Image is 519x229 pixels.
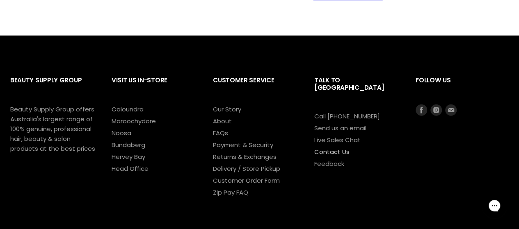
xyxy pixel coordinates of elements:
[213,188,248,197] a: Zip Pay FAQ
[213,141,273,149] a: Payment & Security
[314,70,399,111] h2: Talk to [GEOGRAPHIC_DATA]
[478,190,511,221] iframe: Gorgias live chat messenger
[314,159,344,168] a: Feedback
[10,104,95,154] p: Beauty Supply Group offers Australia's largest range of 100% genuine, professional hair, beauty &...
[112,164,149,173] a: Head Office
[314,124,366,132] a: Send us an email
[213,129,228,137] a: FAQs
[112,152,145,161] a: Hervey Bay
[10,70,95,104] h2: Beauty Supply Group
[213,152,277,161] a: Returns & Exchanges
[112,70,197,104] h2: Visit Us In-Store
[314,136,361,144] a: Live Sales Chat
[416,70,509,104] h2: Follow us
[213,70,298,104] h2: Customer Service
[213,117,232,125] a: About
[213,105,241,113] a: Our Story
[112,117,156,125] a: Maroochydore
[314,147,350,156] a: Contact Us
[213,164,280,173] a: Delivery / Store Pickup
[112,129,131,137] a: Noosa
[314,112,380,120] a: Call [PHONE_NUMBER]
[112,105,144,113] a: Caloundra
[213,176,280,185] a: Customer Order Form
[112,141,145,149] a: Bundaberg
